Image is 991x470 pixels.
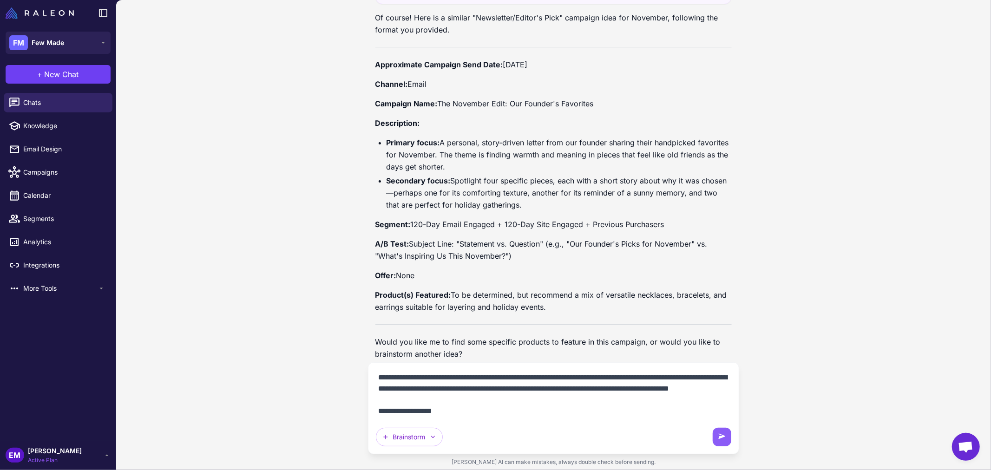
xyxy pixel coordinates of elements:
strong: A/B Test: [375,239,409,248]
p: Of course! Here is a similar "Newsletter/Editor's Pick" campaign idea for November, following the... [375,12,732,36]
div: Chat abierto [952,433,980,461]
p: None [375,269,732,281]
a: Campaigns [4,163,112,182]
span: Analytics [23,237,105,247]
a: Calendar [4,186,112,205]
div: [PERSON_NAME] AI can make mistakes, always double check before sending. [368,454,740,470]
a: Raleon Logo [6,7,78,19]
span: Active Plan [28,456,82,464]
strong: Channel: [375,79,408,89]
strong: Segment: [375,220,411,229]
strong: Product(s) Featured: [375,290,451,300]
span: Campaigns [23,167,105,177]
p: 120-Day Email Engaged + 120-Day Site Engaged + Previous Purchasers [375,218,732,230]
a: Knowledge [4,116,112,136]
div: FM [9,35,28,50]
strong: Description: [375,118,420,128]
span: [PERSON_NAME] [28,446,82,456]
span: Segments [23,214,105,224]
span: More Tools [23,283,98,294]
p: To be determined, but recommend a mix of versatile necklaces, bracelets, and earrings suitable fo... [375,289,732,313]
a: Analytics [4,232,112,252]
strong: Approximate Campaign Send Date: [375,60,503,69]
a: Segments [4,209,112,228]
button: Brainstorm [376,428,443,446]
p: The November Edit: Our Founder's Favorites [375,98,732,110]
a: Integrations [4,255,112,275]
span: New Chat [45,69,79,80]
p: Would you like me to find some specific products to feature in this campaign, or would you like t... [375,336,732,360]
li: A personal, story-driven letter from our founder sharing their handpicked favorites for November.... [387,137,732,173]
p: Email [375,78,732,90]
strong: Primary focus: [387,138,440,147]
strong: Secondary focus: [387,176,451,185]
strong: Offer: [375,271,396,280]
span: Chats [23,98,105,108]
button: FMFew Made [6,32,111,54]
span: Knowledge [23,121,105,131]
p: [DATE] [375,59,732,71]
li: Spotlight four specific pieces, each with a short story about why it was chosen—perhaps one for i... [387,175,732,211]
button: +New Chat [6,65,111,84]
a: Email Design [4,139,112,159]
span: + [38,69,43,80]
img: Raleon Logo [6,7,74,19]
span: Integrations [23,260,105,270]
span: Email Design [23,144,105,154]
strong: Campaign Name: [375,99,438,108]
div: EM [6,448,24,463]
span: Calendar [23,190,105,201]
span: Few Made [32,38,64,48]
a: Chats [4,93,112,112]
p: Subject Line: "Statement vs. Question" (e.g., "Our Founder's Picks for November" vs. "What's Insp... [375,238,732,262]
